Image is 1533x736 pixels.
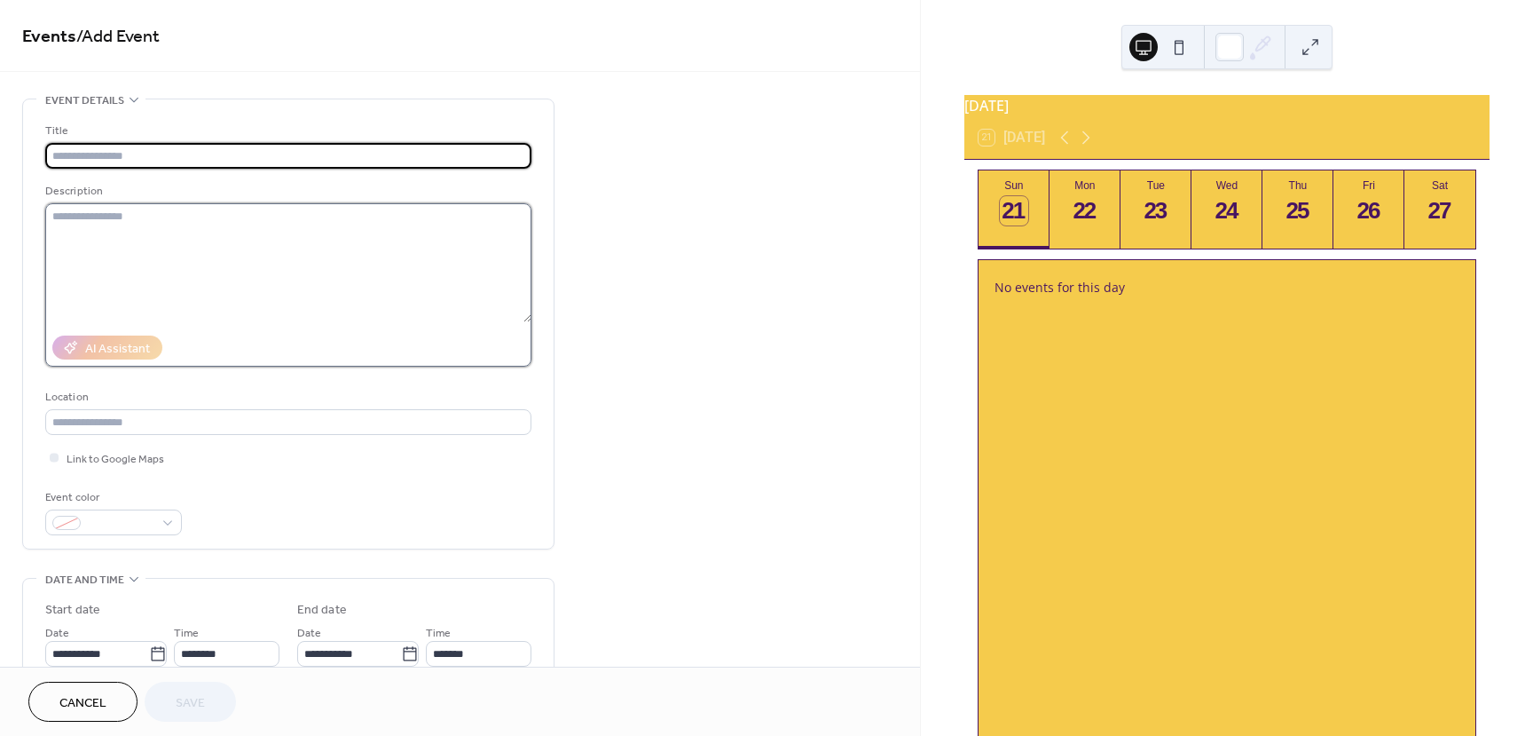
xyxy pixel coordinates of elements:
div: 24 [1213,196,1242,226]
div: Mon [1055,179,1115,192]
div: 27 [1426,196,1455,226]
button: Sun21 [979,170,1050,249]
div: Event color [45,488,178,507]
span: Date [297,624,321,643]
div: Tue [1126,179,1186,192]
div: Wed [1197,179,1257,192]
div: 23 [1142,196,1171,226]
span: Cancel [59,694,106,713]
div: 25 [1284,196,1313,226]
button: Sat27 [1404,170,1475,249]
div: 26 [1355,196,1384,226]
span: Date and time [45,571,124,590]
button: Fri26 [1333,170,1404,249]
span: Link to Google Maps [67,450,164,469]
div: No events for this day [980,266,1473,308]
div: Title [45,122,528,140]
button: Thu25 [1262,170,1333,249]
div: Fri [1339,179,1399,192]
div: Sun [984,179,1044,192]
span: Event details [45,91,124,110]
span: Time [174,624,199,643]
div: Start date [45,601,100,620]
button: Mon22 [1050,170,1120,249]
button: Wed24 [1191,170,1262,249]
button: Tue23 [1120,170,1191,249]
div: 21 [1000,196,1029,226]
div: Description [45,182,528,201]
button: Cancel [28,682,138,722]
div: Location [45,388,528,407]
div: [DATE] [964,95,1490,116]
div: Thu [1268,179,1328,192]
div: 22 [1071,196,1100,226]
span: Time [426,624,451,643]
span: Date [45,624,69,643]
span: / Add Event [76,20,160,54]
div: End date [297,601,347,620]
div: Sat [1410,179,1470,192]
a: Events [22,20,76,54]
